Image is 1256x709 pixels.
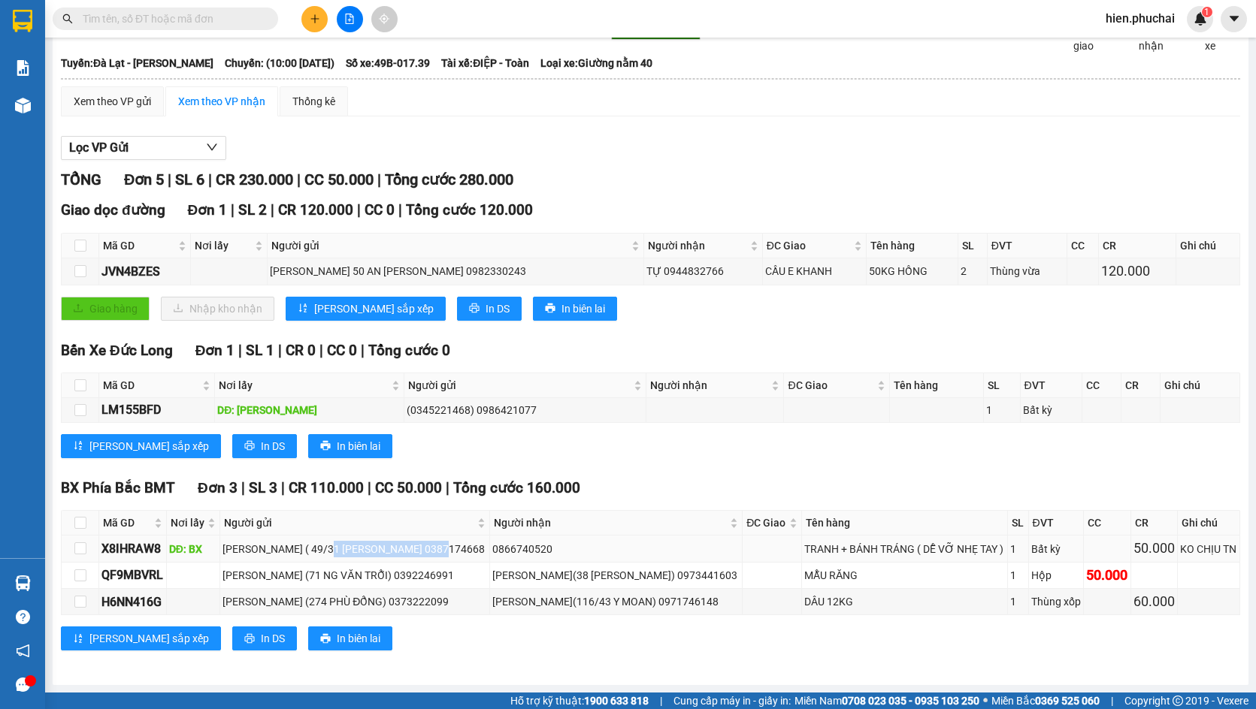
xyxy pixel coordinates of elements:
div: Hộp [1031,567,1082,584]
button: sort-ascending[PERSON_NAME] sắp xếp [286,297,446,321]
th: CC [1084,511,1131,536]
span: | [446,479,449,496]
span: sort-ascending [73,440,83,452]
img: logo-vxr [13,10,32,32]
span: | [357,201,361,219]
span: | [297,170,301,189]
div: 120.000 [1101,261,1174,282]
div: 50.000 [1086,565,1128,586]
div: 1 [1010,593,1025,610]
span: ⚪️ [983,698,988,704]
span: BX Phía Bắc BMT [61,479,175,496]
span: Đơn 1 [195,342,235,359]
div: Bất kỳ [1023,402,1080,418]
span: Mã GD [103,377,199,394]
span: sort-ascending [73,633,83,645]
span: message [16,677,30,692]
span: [PERSON_NAME] sắp xếp [314,300,434,317]
img: solution-icon [15,60,31,76]
span: Mã GD [103,237,175,254]
span: | [660,692,662,709]
div: QF9MBVRL [101,566,164,584]
span: Trên xe [1199,21,1241,54]
span: CR 230.000 [216,170,293,189]
span: CC 0 [327,342,357,359]
div: DÂU 12KG [804,593,1005,610]
sup: 1 [1202,7,1212,17]
span: Hỗ trợ kỹ thuật: [510,692,649,709]
th: Tên hàng [802,511,1008,536]
span: In DS [261,630,285,647]
div: MẪU RĂNG [804,567,1005,584]
span: down [206,141,218,153]
span: | [281,479,285,496]
div: [PERSON_NAME] (71 NG VĂN TRỖI) 0392246991 [222,567,487,584]
span: | [208,170,212,189]
span: Đơn 1 [188,201,228,219]
button: printerIn DS [232,434,297,458]
div: X8IHRAW8 [101,539,164,558]
span: CC 0 [365,201,395,219]
span: Đã giao [1067,21,1109,54]
strong: 1900 633 818 [584,695,649,707]
input: Tìm tên, số ĐT hoặc mã đơn [83,11,260,27]
button: uploadGiao hàng [61,297,150,321]
span: | [377,170,381,189]
th: CR [1131,511,1179,536]
span: Tài xế: ĐIỆP - Toàn [441,55,529,71]
span: In biên lai [561,300,605,317]
button: Lọc VP Gửi [61,136,226,160]
span: | [278,342,282,359]
span: | [241,479,245,496]
div: JVN4BZES [101,262,188,281]
span: Loại xe: Giường nằm 40 [540,55,652,71]
button: printerIn DS [457,297,522,321]
span: In DS [486,300,510,317]
span: CC 50.000 [304,170,374,189]
div: [PERSON_NAME](116/43 Y MOAN) 0971746148 [492,593,740,610]
span: CR 0 [286,342,316,359]
span: In biên lai [337,438,380,454]
button: printerIn DS [232,626,297,650]
button: sort-ascending[PERSON_NAME] sắp xếp [61,434,221,458]
th: Ghi chú [1176,234,1240,258]
div: 1 [1010,567,1025,584]
span: caret-down [1227,12,1241,26]
th: Ghi chú [1178,511,1240,536]
span: Nơi lấy [219,377,388,394]
div: 1 [1010,541,1025,557]
th: CC [1082,373,1121,398]
td: X8IHRAW8 [99,536,167,562]
div: LM155BFD [101,400,212,419]
span: 1 [1204,7,1209,17]
span: [PERSON_NAME] sắp xếp [89,630,209,647]
div: Xem theo VP nhận [178,93,265,110]
div: 1 [986,402,1017,418]
button: sort-ascending[PERSON_NAME] sắp xếp [61,626,221,650]
div: 2 [961,263,985,279]
div: [PERSON_NAME] 50 AN [PERSON_NAME] 0982330243 [270,263,640,279]
span: Lọc VP Gửi [69,138,129,157]
span: In DS [261,438,285,454]
span: printer [320,633,331,645]
td: H6NN416G [99,589,167,615]
div: DĐ: [PERSON_NAME] [217,402,401,418]
span: search [62,14,73,24]
span: | [398,201,402,219]
span: question-circle [16,610,30,624]
span: Tổng cước 280.000 [385,170,513,189]
span: notification [16,644,30,658]
div: DĐ: BX [169,541,218,557]
span: [PERSON_NAME] sắp xếp [89,438,209,454]
strong: 0708 023 035 - 0935 103 250 [842,695,979,707]
th: SL [984,373,1020,398]
span: printer [244,440,255,452]
div: [PERSON_NAME](38 [PERSON_NAME]) 0973441603 [492,567,740,584]
th: SL [958,234,988,258]
th: CR [1099,234,1177,258]
span: Chuyến: (10:00 [DATE]) [225,55,334,71]
th: CR [1121,373,1161,398]
span: hien.phuchai [1094,9,1187,28]
span: copyright [1173,695,1183,706]
button: aim [371,6,398,32]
